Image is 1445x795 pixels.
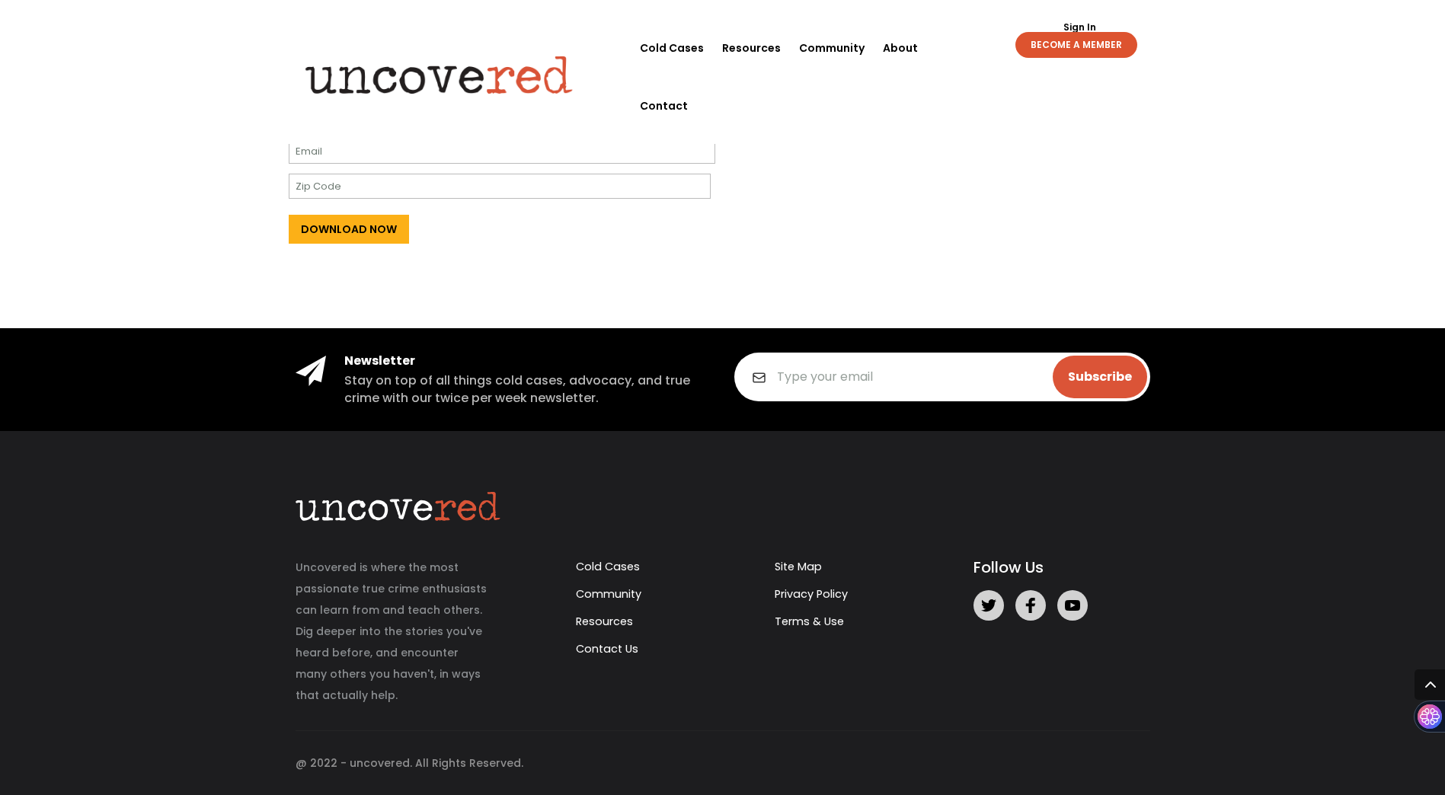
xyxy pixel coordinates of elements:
[799,19,865,77] a: Community
[640,19,704,77] a: Cold Cases
[775,614,844,629] a: Terms & Use
[1015,32,1137,58] a: BECOME A MEMBER
[296,557,492,706] p: Uncovered is where the most passionate true crime enthusiasts can learn from and teach others. Di...
[973,557,1149,578] h5: Follow Us
[289,174,711,199] input: Zip Code
[289,215,409,244] input: Download Now
[289,139,715,164] input: Email
[576,559,640,574] a: Cold Cases
[576,586,641,602] a: Community
[734,353,1150,401] input: Type your email
[576,641,638,656] a: Contact Us
[1055,23,1105,32] a: Sign In
[722,19,781,77] a: Resources
[576,614,633,629] a: Resources
[344,353,711,369] h4: Newsletter
[883,19,918,77] a: About
[775,559,822,574] a: Site Map
[293,45,586,104] img: Uncovered logo
[775,586,848,602] a: Privacy Policy
[640,77,688,135] a: Contact
[344,372,711,407] h5: Stay on top of all things cold cases, advocacy, and true crime with our twice per week newsletter.
[1053,356,1147,398] input: Subscribe
[296,730,1150,771] div: @ 2022 - uncovered. All Rights Reserved.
